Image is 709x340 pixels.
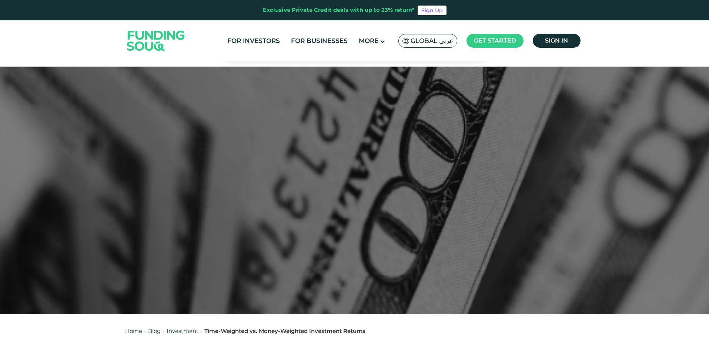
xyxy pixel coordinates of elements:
a: Sign Up [418,6,447,15]
a: For Investors [225,35,282,47]
span: Sign in [545,37,568,44]
a: Investment [167,327,198,334]
img: SA Flag [402,38,409,44]
span: Get started [474,37,516,44]
span: More [359,37,378,44]
div: Time-Weighted vs. Money-Weighted Investment Returns [204,327,365,336]
img: Logo [120,22,192,59]
a: Blog [148,327,161,334]
span: Global عربي [411,37,453,45]
div: Exclusive Private Credit deals with up to 23% return* [263,6,415,14]
a: Home [125,327,142,334]
a: For Businesses [289,35,350,47]
a: Sign in [533,34,581,48]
